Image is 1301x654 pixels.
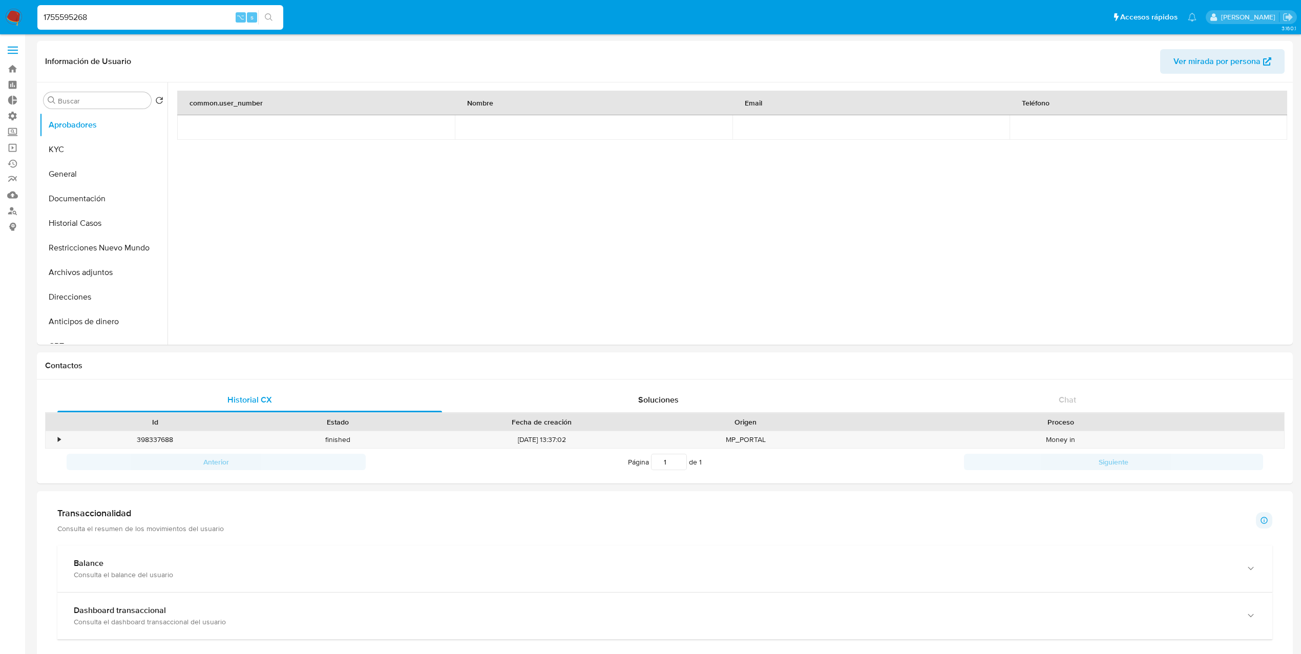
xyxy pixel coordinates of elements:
[58,96,147,106] input: Buscar
[1173,49,1261,74] span: Ver mirada por persona
[1188,13,1197,22] a: Notificaciones
[48,96,56,104] button: Buscar
[258,10,279,25] button: search-icon
[39,186,167,211] button: Documentación
[1221,12,1279,22] p: jessica.fukman@mercadolibre.com
[837,431,1284,448] div: Money in
[1059,394,1076,406] span: Chat
[45,361,1285,371] h1: Contactos
[699,457,702,467] span: 1
[71,417,239,427] div: Id
[58,435,60,445] div: •
[661,417,830,427] div: Origen
[45,56,131,67] h1: Información de Usuario
[39,309,167,334] button: Anticipos de dinero
[844,417,1277,427] div: Proceso
[638,394,679,406] span: Soluciones
[39,260,167,285] button: Archivos adjuntos
[155,96,163,108] button: Volver al orden por defecto
[37,11,283,24] input: Buscar usuario o caso...
[39,113,167,137] button: Aprobadores
[250,12,254,22] span: s
[436,417,647,427] div: Fecha de creación
[654,431,837,448] div: MP_PORTAL
[227,394,272,406] span: Historial CX
[39,236,167,260] button: Restricciones Nuevo Mundo
[67,454,366,470] button: Anterior
[429,431,654,448] div: [DATE] 13:37:02
[39,162,167,186] button: General
[254,417,422,427] div: Estado
[39,285,167,309] button: Direcciones
[628,454,702,470] span: Página de
[39,211,167,236] button: Historial Casos
[964,454,1263,470] button: Siguiente
[39,334,167,358] button: CBT
[1283,12,1293,23] a: Salir
[1120,12,1178,23] span: Accesos rápidos
[246,431,429,448] div: finished
[64,431,246,448] div: 398337688
[1160,49,1285,74] button: Ver mirada por persona
[39,137,167,162] button: KYC
[237,12,244,22] span: ⌥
